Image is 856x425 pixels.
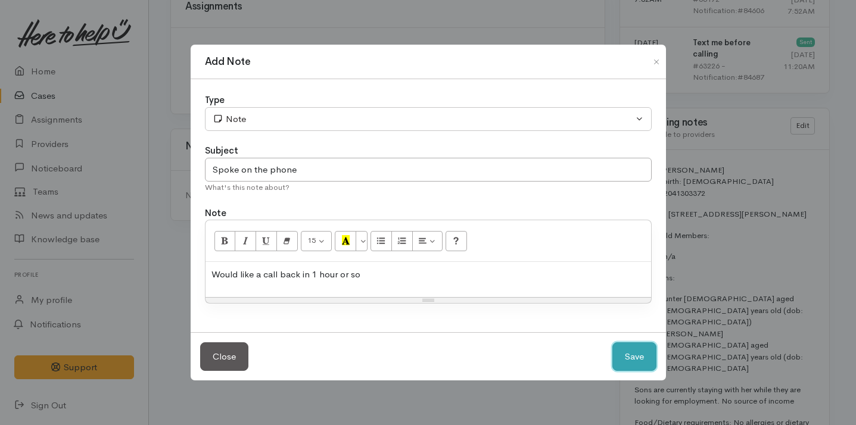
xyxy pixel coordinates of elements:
[205,207,226,220] label: Note
[205,182,652,193] div: What's this note about?
[205,144,238,158] label: Subject
[335,231,356,251] button: Recent Color
[301,231,332,251] button: Font Size
[211,268,645,282] p: Would like a call back in 1 hour or so
[412,231,443,251] button: Paragraph
[371,231,392,251] button: Unordered list (⌘+⇧+NUM7)
[235,231,256,251] button: Italic (⌘+I)
[205,107,652,132] button: Note
[647,55,666,69] button: Close
[213,112,633,126] div: Note
[206,298,651,303] div: Resize
[612,342,656,371] button: Save
[391,231,413,251] button: Ordered list (⌘+⇧+NUM8)
[276,231,298,251] button: Remove Font Style (⌘+\)
[446,231,467,251] button: Help
[214,231,236,251] button: Bold (⌘+B)
[200,342,248,371] button: Close
[205,93,225,107] label: Type
[205,54,251,70] h1: Add Note
[256,231,277,251] button: Underline (⌘+U)
[307,235,316,245] span: 15
[356,231,368,251] button: More Color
